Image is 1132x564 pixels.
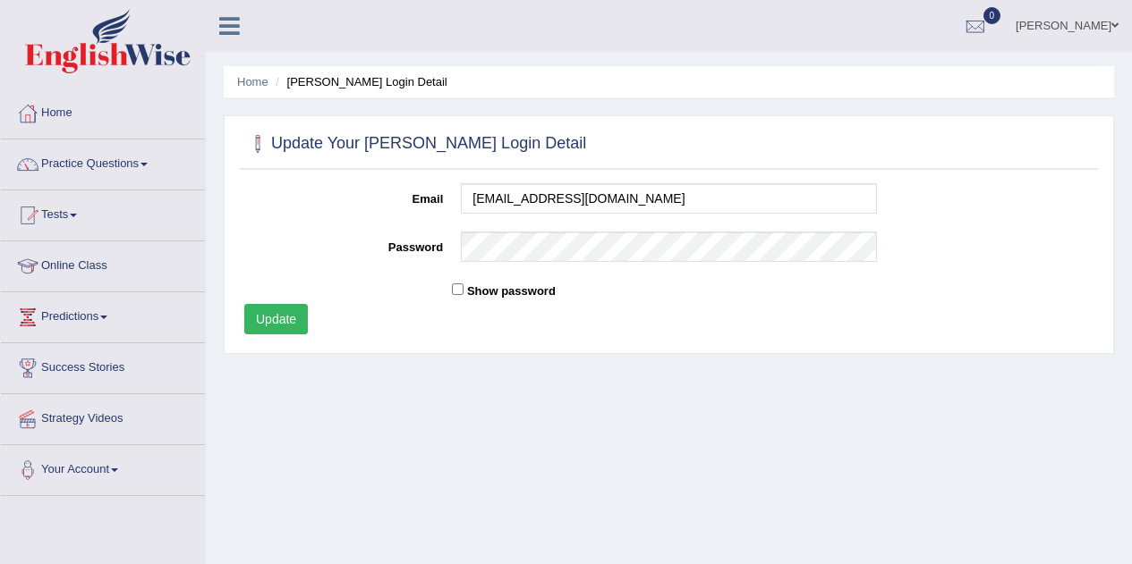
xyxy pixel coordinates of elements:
[235,231,452,256] label: Password
[1,445,205,490] a: Your Account
[983,7,1001,24] span: 0
[1,343,205,388] a: Success Stories
[271,73,447,90] li: [PERSON_NAME] Login Detail
[1,88,205,133] a: Home
[1,394,205,439] a: Strategy Videos
[1,241,205,286] a: Online Class
[244,304,308,334] button: Update
[237,75,268,88] a: Home
[1,292,205,337] a: Predictions
[235,183,452,207] label: Email
[467,282,556,299] label: Show password
[244,130,586,157] h2: Update Your [PERSON_NAME] Login Detail
[1,139,205,184] a: Practice Questions
[1,190,205,235] a: Tests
